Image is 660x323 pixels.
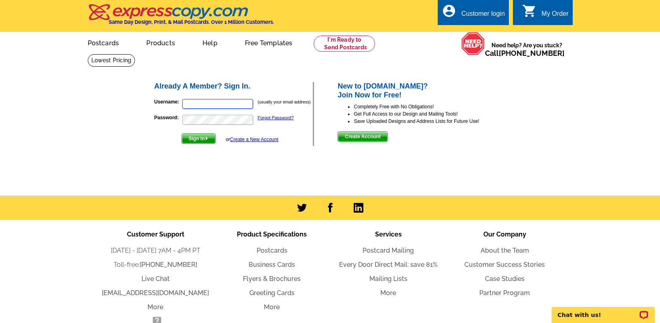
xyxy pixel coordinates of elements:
[258,99,311,104] small: (usually your email address)
[485,275,525,283] a: Case Studies
[133,33,188,52] a: Products
[154,82,313,91] h2: Already A Member? Sign In.
[181,133,216,144] button: Sign In
[97,246,214,255] li: [DATE] - [DATE] 7AM - 4PM PT
[337,82,507,99] h2: New to [DOMAIN_NAME]? Join Now for Free!
[154,114,181,121] label: Password:
[354,110,507,118] li: Get Full Access to our Design and Mailing Tools!
[148,303,163,311] a: More
[97,260,214,270] li: Toll-free:
[380,289,396,297] a: More
[442,4,456,18] i: account_circle
[237,230,307,238] span: Product Specifications
[485,49,565,57] span: Call
[337,131,388,142] button: Create Account
[140,261,197,268] a: [PHONE_NUMBER]
[481,247,529,254] a: About the Team
[354,118,507,125] li: Save Uploaded Designs and Address Lists for Future Use!
[338,132,387,141] span: Create Account
[141,275,170,283] a: Live Chat
[464,261,545,268] a: Customer Success Stories
[461,32,485,55] img: help
[363,247,414,254] a: Postcard Mailing
[442,9,505,19] a: account_circle Customer login
[205,137,209,140] img: button-next-arrow-white.png
[109,19,274,25] h4: Same Day Design, Print, & Mail Postcards. Over 1 Million Customers.
[339,261,438,268] a: Every Door Direct Mail: save 81%
[257,247,287,254] a: Postcards
[369,275,407,283] a: Mailing Lists
[190,33,230,52] a: Help
[75,33,132,52] a: Postcards
[243,275,301,283] a: Flyers & Brochures
[499,49,565,57] a: [PHONE_NUMBER]
[264,303,280,311] a: More
[230,137,278,142] a: Create a New Account
[154,98,181,106] label: Username:
[258,115,294,120] a: Forgot Password?
[522,4,537,18] i: shopping_cart
[479,289,530,297] a: Partner Program
[249,261,295,268] a: Business Cards
[522,9,569,19] a: shopping_cart My Order
[102,289,209,297] a: [EMAIL_ADDRESS][DOMAIN_NAME]
[232,33,306,52] a: Free Templates
[542,10,569,21] div: My Order
[483,230,526,238] span: Our Company
[461,10,505,21] div: Customer login
[546,298,660,323] iframe: LiveChat chat widget
[182,134,215,144] span: Sign In
[354,103,507,110] li: Completely Free with No Obligations!
[485,41,569,57] span: Need help? Are you stuck?
[226,136,278,143] div: or
[88,10,274,25] a: Same Day Design, Print, & Mail Postcards. Over 1 Million Customers.
[249,289,295,297] a: Greeting Cards
[127,230,184,238] span: Customer Support
[375,230,402,238] span: Services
